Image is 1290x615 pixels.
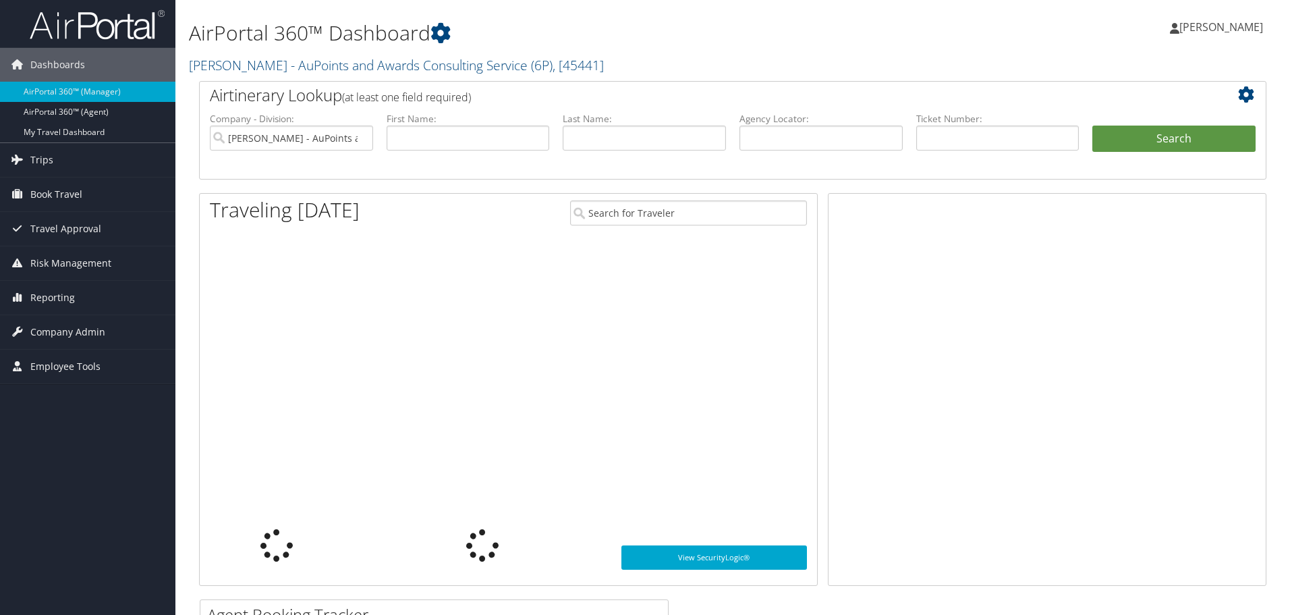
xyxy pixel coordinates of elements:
span: Travel Approval [30,212,101,246]
h2: Airtinerary Lookup [210,84,1167,107]
span: Company Admin [30,315,105,349]
a: [PERSON_NAME] [1170,7,1277,47]
a: View SecurityLogic® [621,545,807,570]
label: Ticket Number: [916,112,1079,126]
span: (at least one field required) [342,90,471,105]
span: , [ 45441 ] [553,56,604,74]
span: Book Travel [30,178,82,211]
span: [PERSON_NAME] [1179,20,1263,34]
h1: Traveling [DATE] [210,196,360,224]
span: Employee Tools [30,350,101,383]
span: ( 6P ) [531,56,553,74]
label: Agency Locator: [739,112,903,126]
label: Last Name: [563,112,726,126]
span: Risk Management [30,246,111,280]
span: Trips [30,143,53,177]
a: [PERSON_NAME] - AuPoints and Awards Consulting Service [189,56,604,74]
label: First Name: [387,112,550,126]
span: Reporting [30,281,75,315]
span: Dashboards [30,48,85,82]
button: Search [1092,126,1256,153]
input: Search for Traveler [570,200,807,225]
h1: AirPortal 360™ Dashboard [189,19,914,47]
label: Company - Division: [210,112,373,126]
img: airportal-logo.png [30,9,165,41]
